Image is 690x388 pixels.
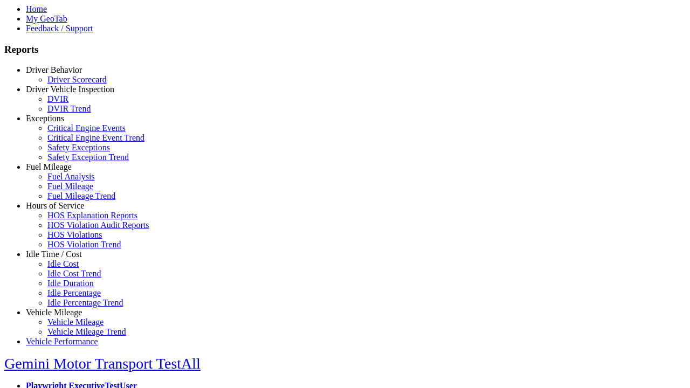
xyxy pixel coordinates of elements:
a: Feedback / Support [26,24,93,33]
a: Idle Time / Cost [26,250,82,259]
a: Driver Vehicle Inspection [26,85,114,94]
a: Home [26,4,47,13]
a: HOS Violation Trend [47,240,121,249]
a: Idle Duration [47,279,94,288]
a: Safety Exceptions [47,143,110,152]
a: HOS Violation Audit Reports [47,220,149,230]
a: Fuel Analysis [47,172,95,181]
a: Fuel Mileage [47,182,93,191]
a: Vehicle Mileage Trend [47,327,126,336]
a: Driver Scorecard [47,75,107,84]
a: Idle Cost [47,259,79,268]
a: DVIR [47,94,68,103]
a: Gemini Motor Transport TestAll [4,355,201,372]
a: Vehicle Performance [26,337,98,346]
a: Safety Exception Trend [47,153,129,162]
a: Fuel Mileage Trend [47,191,115,200]
a: Fuel Mileage [26,162,72,171]
a: Critical Engine Events [47,123,126,133]
a: Exceptions [26,114,64,123]
a: Idle Percentage [47,288,101,297]
a: HOS Violations [47,230,102,239]
a: My GeoTab [26,14,67,23]
a: Hours of Service [26,201,84,210]
a: Critical Engine Event Trend [47,133,144,142]
a: Idle Cost Trend [47,269,101,278]
a: Driver Behavior [26,65,82,74]
a: Idle Percentage Trend [47,298,123,307]
a: Vehicle Mileage [26,308,82,317]
a: HOS Explanation Reports [47,211,137,220]
a: DVIR Trend [47,104,91,113]
h3: Reports [4,44,686,56]
a: Vehicle Mileage [47,317,103,327]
